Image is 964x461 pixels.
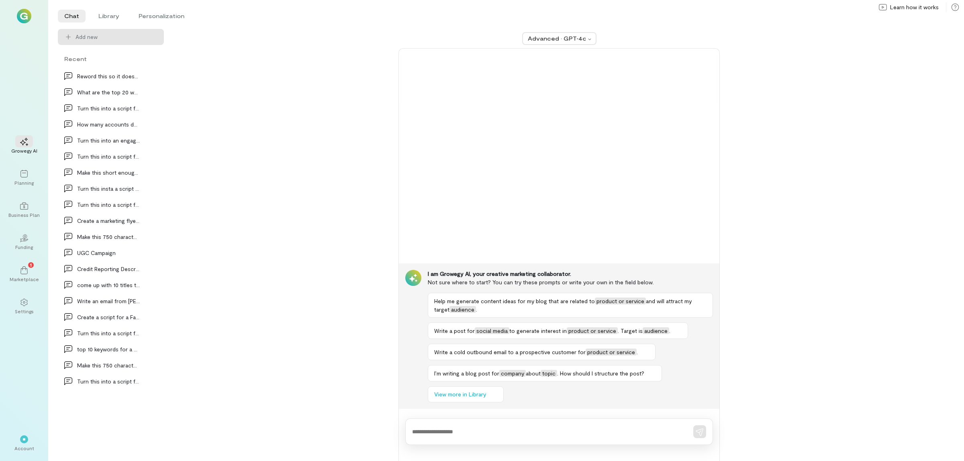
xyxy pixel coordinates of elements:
div: Funding [15,244,33,250]
span: View more in Library [434,390,486,398]
div: I am Growegy AI, your creative marketing collaborator. [428,270,713,278]
a: Funding [10,228,39,257]
div: Turn this into a script for a compelling and educ… [77,377,140,386]
div: Create a script for a Facebook Reel. Make the sc… [77,313,140,321]
div: Planning [14,180,34,186]
button: Write a post forsocial mediato generate interest inproduct or service. Target isaudience. [428,322,688,339]
div: Growegy AI [11,147,37,154]
div: Create a marketing flyer for the company Re-Leash… [77,216,140,225]
li: Personalization [132,10,191,22]
div: Account [14,445,34,451]
div: Make this 750 characters or less: Paying Before… [77,233,140,241]
span: . [476,306,477,313]
div: Make this short enough for a quarter page flyer:… [77,168,140,177]
span: product or service [567,327,618,334]
span: topic [541,370,557,377]
button: Write a cold outbound email to a prospective customer forproduct or service. [428,344,656,360]
span: . [669,327,670,334]
span: company [499,370,526,377]
div: Business Plan [8,212,40,218]
span: about [526,370,541,377]
div: Recent [58,55,164,63]
li: Library [92,10,126,22]
a: Planning [10,163,39,192]
div: Marketplace [10,276,39,282]
span: social media [475,327,509,334]
span: . [637,349,638,355]
span: product or service [595,298,646,304]
div: Credit Reporting Descrepancies [77,265,140,273]
div: Write an email from [PERSON_NAME] Twist, Customer Success… [77,297,140,305]
div: top 10 keywords for a mobile notary service [77,345,140,353]
div: Turn this into a script for an Instagram Reel: W… [77,152,140,161]
div: UGC Campaign [77,249,140,257]
span: . Target is [618,327,643,334]
span: Write a cold outbound email to a prospective customer for [434,349,586,355]
div: Settings [15,308,34,314]
div: Turn this into a script for a facebook reel: Cur… [77,104,140,112]
span: Add new [76,33,98,41]
span: 1 [30,261,32,268]
span: Learn how it works [890,3,939,11]
a: Settings [10,292,39,321]
div: Turn this into an engaging script for a social me… [77,136,140,145]
button: I’m writing a blog post forcompanyabouttopic. How should I structure the post? [428,365,662,381]
div: Not sure where to start? You can try these prompts or write your own in the field below. [428,278,713,286]
div: Turn this into a script for a facebook reel. Mak… [77,329,140,337]
div: Reword this so it doesn't get flagged by google:… [77,72,140,80]
div: Turn this insta a script for an instagram reel:… [77,184,140,193]
span: . How should I structure the post? [557,370,644,377]
span: product or service [586,349,637,355]
span: I’m writing a blog post for [434,370,499,377]
li: Chat [58,10,86,22]
span: to generate interest in [509,327,567,334]
div: What are the top 20 ways small business owners ca… [77,88,140,96]
div: How many accounts do I need to build a business c… [77,120,140,129]
div: Make this 750 characters or LESS: Big Shout-out… [77,361,140,369]
a: Business Plan [10,196,39,224]
div: come up with 10 titles that say: Journey Towards… [77,281,140,289]
div: Turn this into a script for a facebook reel: Wha… [77,200,140,209]
a: Marketplace [10,260,39,289]
div: Advanced · GPT‑4o [528,35,586,43]
button: View more in Library [428,386,504,402]
a: Growegy AI [10,131,39,160]
span: audience [449,306,476,313]
span: Write a post for [434,327,475,334]
button: Help me generate content ideas for my blog that are related toproduct or serviceand will attract ... [428,293,713,318]
span: Help me generate content ideas for my blog that are related to [434,298,595,304]
span: audience [643,327,669,334]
